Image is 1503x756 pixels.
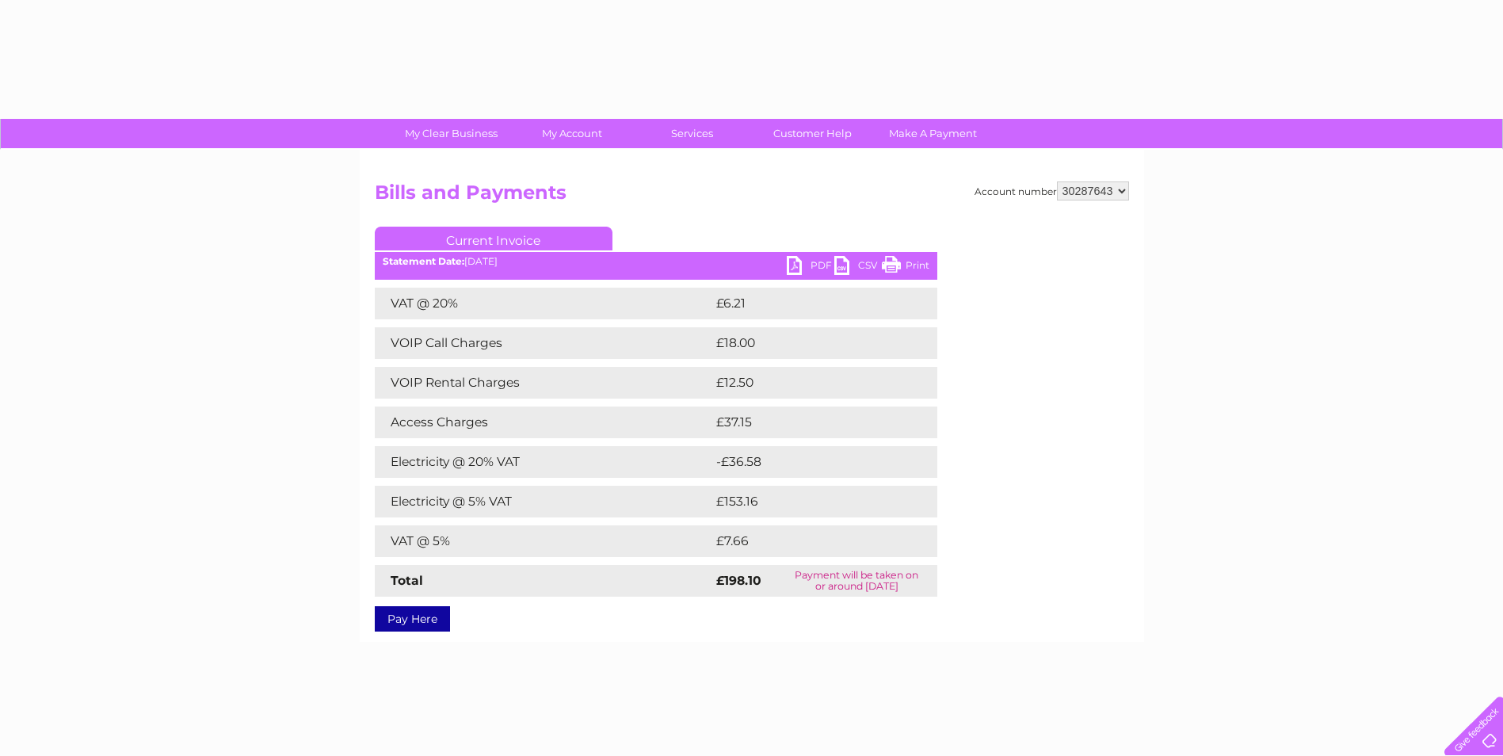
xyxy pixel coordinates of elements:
[375,606,450,632] a: Pay Here
[712,367,904,399] td: £12.50
[375,525,712,557] td: VAT @ 5%
[712,288,898,319] td: £6.21
[975,181,1129,200] div: Account number
[375,327,712,359] td: VOIP Call Charges
[375,181,1129,212] h2: Bills and Payments
[627,119,757,148] a: Services
[386,119,517,148] a: My Clear Business
[375,367,712,399] td: VOIP Rental Charges
[375,486,712,517] td: Electricity @ 5% VAT
[834,256,882,279] a: CSV
[375,288,712,319] td: VAT @ 20%
[712,446,908,478] td: -£36.58
[375,446,712,478] td: Electricity @ 20% VAT
[712,407,902,438] td: £37.15
[391,573,423,588] strong: Total
[716,573,761,588] strong: £198.10
[882,256,929,279] a: Print
[712,525,900,557] td: £7.66
[375,227,612,250] a: Current Invoice
[712,327,905,359] td: £18.00
[375,407,712,438] td: Access Charges
[506,119,637,148] a: My Account
[712,486,906,517] td: £153.16
[787,256,834,279] a: PDF
[747,119,878,148] a: Customer Help
[375,256,937,267] div: [DATE]
[383,255,464,267] b: Statement Date:
[776,565,937,597] td: Payment will be taken on or around [DATE]
[868,119,998,148] a: Make A Payment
